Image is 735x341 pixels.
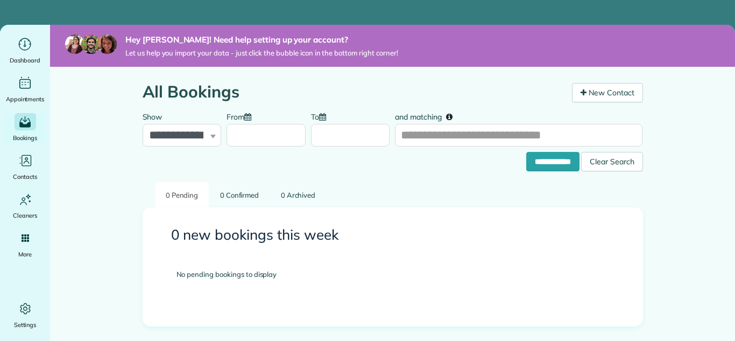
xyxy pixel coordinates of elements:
img: maria-72a9807cf96188c08ef61303f053569d2e2a8a1cde33d635c8a3ac13582a053d.jpg [65,34,84,54]
a: 0 Confirmed [210,182,270,207]
a: Settings [4,300,46,330]
img: michelle-19f622bdf1676172e81f8f8fba1fb50e276960ebfe0243fe18214015130c80e4.jpg [97,34,117,54]
span: Bookings [13,133,38,143]
span: Contacts [13,171,37,182]
span: Dashboard [10,55,40,66]
span: Settings [14,319,37,330]
img: jorge-587dff0eeaa6aab1f244e6dc62b8924c3b6ad411094392a53c71c6c4a576187d.jpg [81,34,101,54]
div: No pending bookings to display [160,253,625,296]
label: From [227,106,257,126]
span: Let us help you import your data - just click the bubble icon in the bottom right corner! [125,48,398,58]
label: To [311,106,331,126]
a: Appointments [4,74,46,105]
span: Cleaners [13,210,37,221]
a: Clear Search [581,154,643,163]
h3: 0 new bookings this week [171,227,614,243]
a: Bookings [4,113,46,143]
div: Clear Search [581,152,643,171]
strong: Hey [PERSON_NAME]! Need help setting up your account? [125,34,398,45]
a: 0 Pending [156,182,209,207]
a: 0 Archived [270,182,326,207]
span: More [18,249,32,260]
h1: All Bookings [143,83,564,101]
a: Dashboard [4,36,46,66]
label: and matching [395,106,460,126]
a: New Contact [572,83,643,102]
a: Cleaners [4,191,46,221]
a: Contacts [4,152,46,182]
span: Appointments [6,94,45,105]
